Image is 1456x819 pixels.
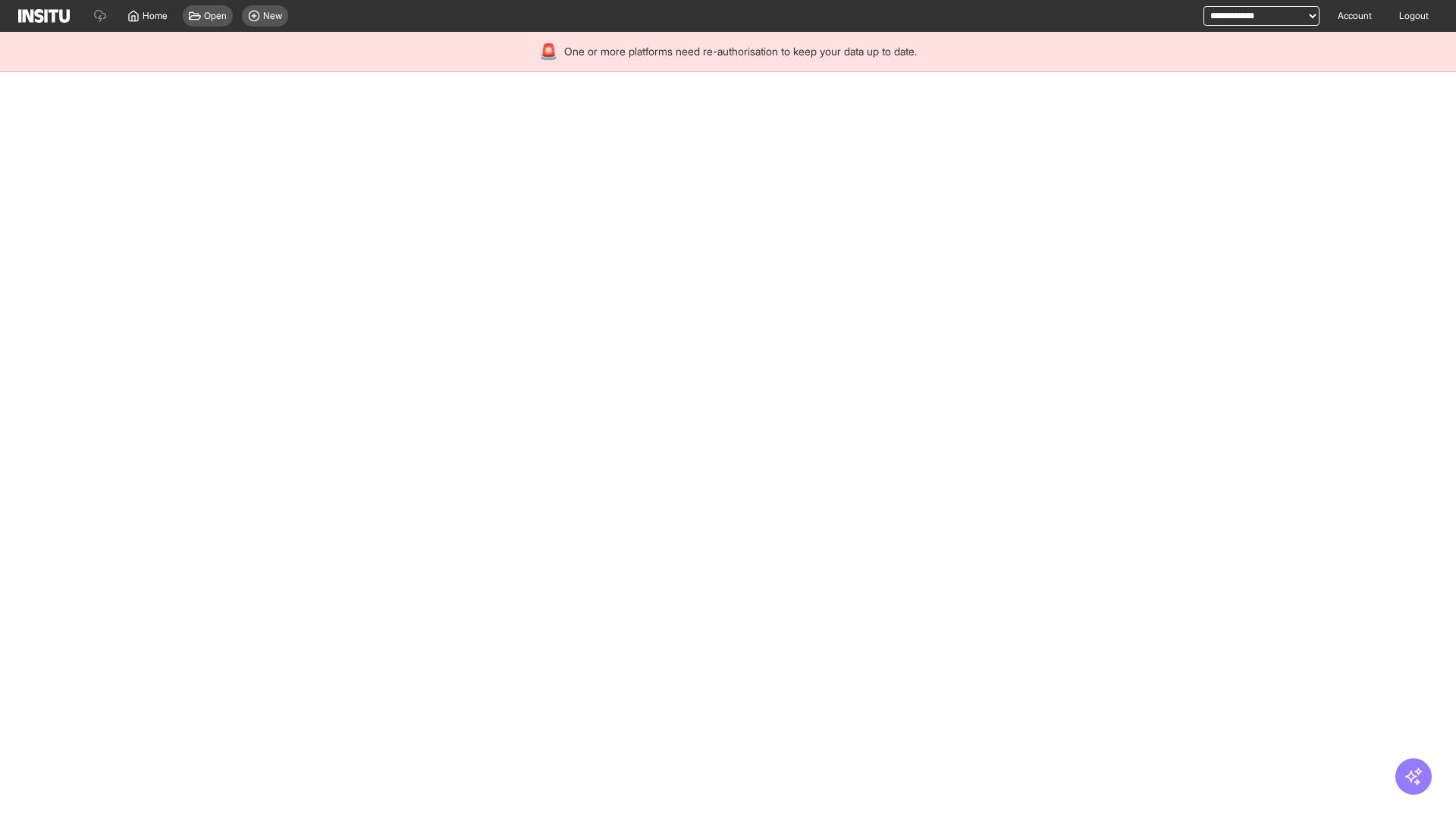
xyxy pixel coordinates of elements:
[263,10,282,22] span: New
[539,41,558,62] div: 🚨
[564,44,917,59] span: One or more platforms need re-authorisation to keep your data up to date.
[143,10,168,22] span: Home
[204,10,227,22] span: Open
[18,9,70,23] img: Logo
